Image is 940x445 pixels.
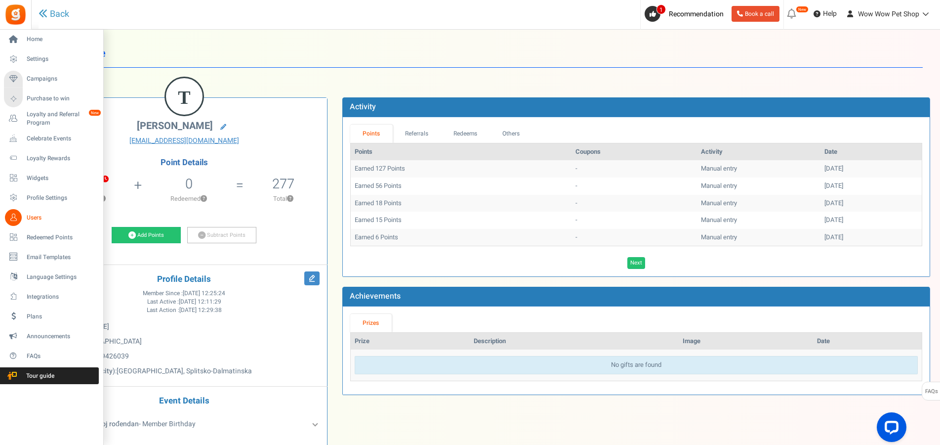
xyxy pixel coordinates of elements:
[27,293,96,301] span: Integrations
[925,382,938,401] span: FAQs
[679,333,813,350] th: Image
[88,109,101,116] em: New
[572,212,697,229] td: -
[49,397,320,406] h4: Event Details
[27,154,96,163] span: Loyalty Rewards
[137,119,213,133] span: [PERSON_NAME]
[351,143,572,161] th: Points
[4,348,99,364] a: FAQs
[572,195,697,212] td: -
[351,229,572,246] td: Earned 6 Points
[4,150,99,167] a: Loyalty Rewards
[27,134,96,143] span: Celebrate Events
[27,75,96,83] span: Campaigns
[824,216,918,225] div: [DATE]
[49,352,320,361] p: :
[701,198,737,208] span: Manual entry
[627,257,645,269] a: Next
[351,212,572,229] td: Earned 15 Points
[272,177,294,191] h5: 277
[4,71,99,88] a: Campaigns
[245,194,322,203] p: Total
[572,143,697,161] th: Coupons
[27,94,96,103] span: Purchase to win
[820,9,837,19] span: Help
[49,136,320,146] a: [EMAIL_ADDRESS][DOMAIN_NAME]
[4,249,99,266] a: Email Templates
[201,196,207,202] button: ?
[4,189,99,206] a: Profile Settings
[166,78,203,117] figcaption: T
[572,178,697,195] td: -
[304,271,320,285] i: Edit Profile
[350,290,401,302] b: Achievements
[645,6,728,22] a: 1 Recommendation
[355,356,918,374] div: No gifts are found
[441,125,490,143] a: Redeems
[49,366,320,376] p: :
[76,419,196,429] span: - Member Birthday
[4,229,99,246] a: Redeemed Points
[351,178,572,195] td: Earned 56 Points
[179,298,221,306] span: [DATE] 12:11:29
[4,268,99,285] a: Language Settings
[701,164,737,173] span: Manual entry
[4,51,99,68] a: Settings
[824,181,918,191] div: [DATE]
[27,273,96,281] span: Language Settings
[572,160,697,178] td: -
[27,312,96,321] span: Plans
[701,215,737,224] span: Manual entry
[76,419,139,429] b: Unesi svoj rođendan
[351,195,572,212] td: Earned 18 Points
[697,143,820,161] th: Activity
[49,337,320,347] p: :
[350,314,392,332] a: Prizes
[393,125,441,143] a: Referrals
[27,55,96,63] span: Settings
[112,227,181,244] a: Add Points
[185,177,193,191] h5: 0
[4,372,74,380] span: Tour guide
[810,6,841,22] a: Help
[89,351,129,361] span: 0989426039
[490,125,532,143] a: Others
[147,306,222,314] span: Last Action :
[813,333,922,350] th: Date
[350,125,393,143] a: Points
[796,6,809,13] em: New
[27,194,96,202] span: Profile Settings
[470,333,679,350] th: Description
[669,9,724,19] span: Recommendation
[4,110,99,127] a: Loyalty and Referral Program New
[350,101,376,113] b: Activity
[824,164,918,174] div: [DATE]
[27,35,96,44] span: Home
[27,214,96,222] span: Users
[143,194,235,203] p: Redeemed
[48,40,923,68] h1: User Profile
[4,3,27,26] img: Gratisfaction
[701,181,737,190] span: Manual entry
[287,196,293,202] button: ?
[351,333,470,350] th: Prize
[27,332,96,341] span: Announcements
[656,4,666,14] span: 1
[4,31,99,48] a: Home
[75,336,142,347] span: [GEOGRAPHIC_DATA]
[27,233,96,242] span: Redeemed Points
[4,328,99,345] a: Announcements
[27,110,99,127] span: Loyalty and Referral Program
[117,366,252,376] span: [GEOGRAPHIC_DATA], Splitsko-Dalmatinska
[858,9,919,19] span: Wow Wow Pet Shop
[824,233,918,242] div: [DATE]
[820,143,922,161] th: Date
[41,158,327,167] h4: Point Details
[27,352,96,360] span: FAQs
[183,289,225,298] span: [DATE] 12:25:24
[49,322,320,332] p: :
[27,253,96,262] span: Email Templates
[4,209,99,226] a: Users
[49,275,320,284] h4: Profile Details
